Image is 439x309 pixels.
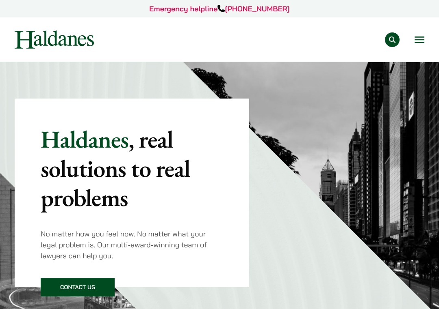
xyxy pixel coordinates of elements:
[385,32,400,47] button: Search
[41,278,115,296] a: Contact Us
[41,228,223,261] p: No matter how you feel now. No matter what your legal problem is. Our multi-award-winning team of...
[415,36,424,43] button: Open menu
[15,30,94,49] img: Logo of Haldanes
[41,123,190,213] mark: , real solutions to real problems
[149,4,289,13] a: Emergency helpline[PHONE_NUMBER]
[41,124,223,212] p: Haldanes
